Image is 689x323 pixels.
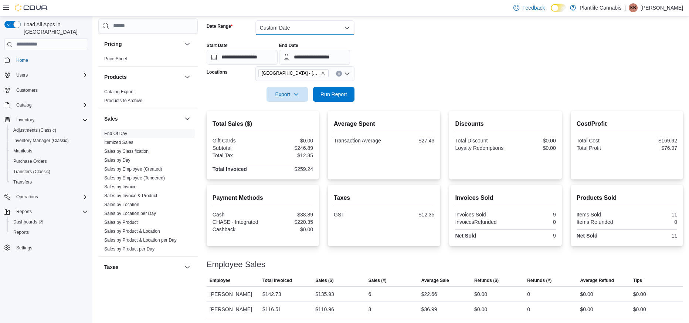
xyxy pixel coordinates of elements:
[334,138,383,144] div: Transaction Average
[386,138,434,144] div: $27.43
[527,305,530,314] div: 0
[320,91,347,98] span: Run Report
[474,305,487,314] div: $0.00
[104,175,165,181] a: Sales by Employee (Tendered)
[213,219,261,225] div: CHASE - Integrated
[421,290,437,299] div: $22.66
[13,229,29,235] span: Reports
[4,52,88,272] nav: Complex example
[104,238,177,243] a: Sales by Product & Location per Day
[1,70,91,80] button: Users
[10,218,46,226] a: Dashboards
[13,219,43,225] span: Dashboards
[13,101,88,110] span: Catalog
[522,4,545,11] span: Feedback
[104,263,119,271] h3: Taxes
[104,166,162,172] a: Sales by Employee (Created)
[104,73,127,81] h3: Products
[580,290,593,299] div: $0.00
[10,218,88,226] span: Dashboards
[386,212,434,218] div: $12.35
[15,4,48,11] img: Cova
[1,100,91,110] button: Catalog
[13,192,88,201] span: Operations
[264,226,313,232] div: $0.00
[368,277,386,283] span: Sales (#)
[7,146,91,156] button: Manifests
[10,157,50,166] a: Purchase Orders
[104,40,122,48] h3: Pricing
[104,158,130,163] a: Sales by Day
[104,175,165,181] span: Sales by Employee (Tendered)
[10,157,88,166] span: Purchase Orders
[628,212,677,218] div: 11
[104,131,127,136] a: End Of Day
[104,131,127,137] span: End Of Day
[207,287,259,302] div: [PERSON_NAME]
[104,202,139,207] a: Sales by Location
[629,3,638,12] div: Kim Bore
[213,145,261,151] div: Subtotal
[262,305,281,314] div: $116.51
[207,302,259,317] div: [PERSON_NAME]
[213,226,261,232] div: Cashback
[527,290,530,299] div: 0
[104,40,181,48] button: Pricing
[16,245,32,251] span: Settings
[421,305,437,314] div: $36.99
[507,145,556,151] div: $0.00
[10,167,53,176] a: Transfers (Classic)
[98,87,198,108] div: Products
[104,184,136,190] span: Sales by Invoice
[13,115,88,124] span: Inventory
[551,4,566,12] input: Dark Mode
[16,117,34,123] span: Inventory
[13,207,88,216] span: Reports
[13,85,88,95] span: Customers
[16,209,32,215] span: Reports
[104,220,138,225] a: Sales by Product
[10,167,88,176] span: Transfers (Classic)
[210,277,231,283] span: Employee
[13,207,35,216] button: Reports
[104,184,136,189] a: Sales by Invoice
[271,87,303,102] span: Export
[527,277,551,283] span: Refunds (#)
[334,212,383,218] div: GST
[455,219,504,225] div: InvoicesRefunded
[262,290,281,299] div: $142.73
[10,126,88,135] span: Adjustments (Classic)
[580,305,593,314] div: $0.00
[633,277,642,283] span: Tips
[10,147,88,155] span: Manifests
[577,145,625,151] div: Total Profit
[334,194,434,202] h2: Taxes
[213,152,261,158] div: Total Tax
[98,129,198,256] div: Sales
[13,169,50,175] span: Transfers (Classic)
[264,138,313,144] div: $0.00
[183,114,192,123] button: Sales
[507,219,556,225] div: 0
[207,69,228,75] label: Locations
[580,3,621,12] p: Plantlife Cannabis
[104,193,157,198] a: Sales by Invoice & Product
[7,217,91,227] a: Dashboards
[455,138,504,144] div: Total Discount
[16,194,38,200] span: Operations
[336,71,342,77] button: Clear input
[7,125,91,135] button: Adjustments (Classic)
[213,212,261,218] div: Cash
[183,73,192,81] button: Products
[507,138,556,144] div: $0.00
[104,228,160,234] span: Sales by Product & Location
[7,166,91,177] button: Transfers (Classic)
[510,0,548,15] a: Feedback
[183,263,192,272] button: Taxes
[207,50,278,65] input: Press the down key to open a popover containing a calendar.
[474,290,487,299] div: $0.00
[104,263,181,271] button: Taxes
[104,98,142,104] span: Products to Archive
[10,178,88,186] span: Transfers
